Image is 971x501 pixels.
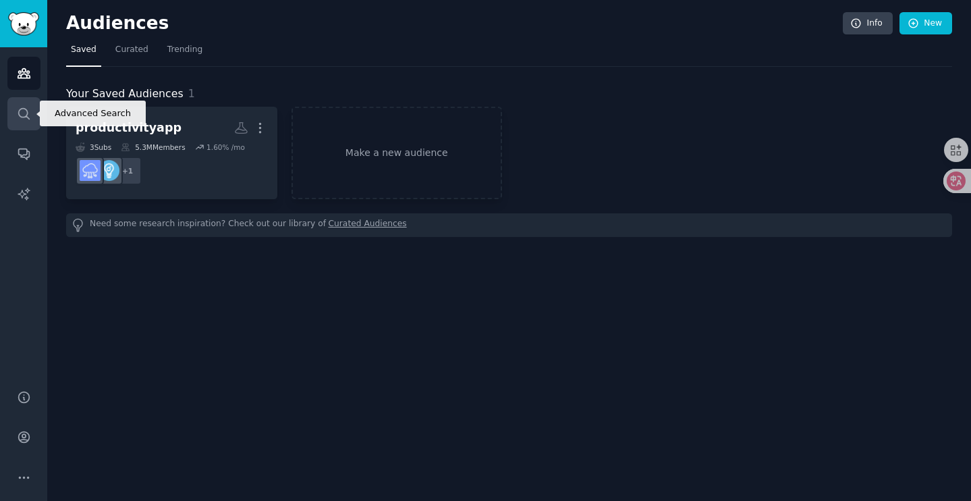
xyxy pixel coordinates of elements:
[66,107,277,199] a: productivityapp3Subs5.3MMembers1.60% /mo+1EntrepreneurSaaS
[843,12,893,35] a: Info
[188,87,195,100] span: 1
[8,12,39,36] img: GummySearch logo
[66,13,843,34] h2: Audiences
[292,107,503,199] a: Make a new audience
[329,218,407,232] a: Curated Audiences
[167,44,202,56] span: Trending
[80,160,101,181] img: SaaS
[66,86,184,103] span: Your Saved Audiences
[111,39,153,67] a: Curated
[113,157,142,185] div: + 1
[115,44,148,56] span: Curated
[71,44,96,56] span: Saved
[899,12,952,35] a: New
[76,142,111,152] div: 3 Sub s
[66,39,101,67] a: Saved
[76,120,182,136] div: productivityapp
[206,142,245,152] div: 1.60 % /mo
[99,160,119,181] img: Entrepreneur
[66,213,952,237] div: Need some research inspiration? Check out our library of
[163,39,207,67] a: Trending
[121,142,185,152] div: 5.3M Members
